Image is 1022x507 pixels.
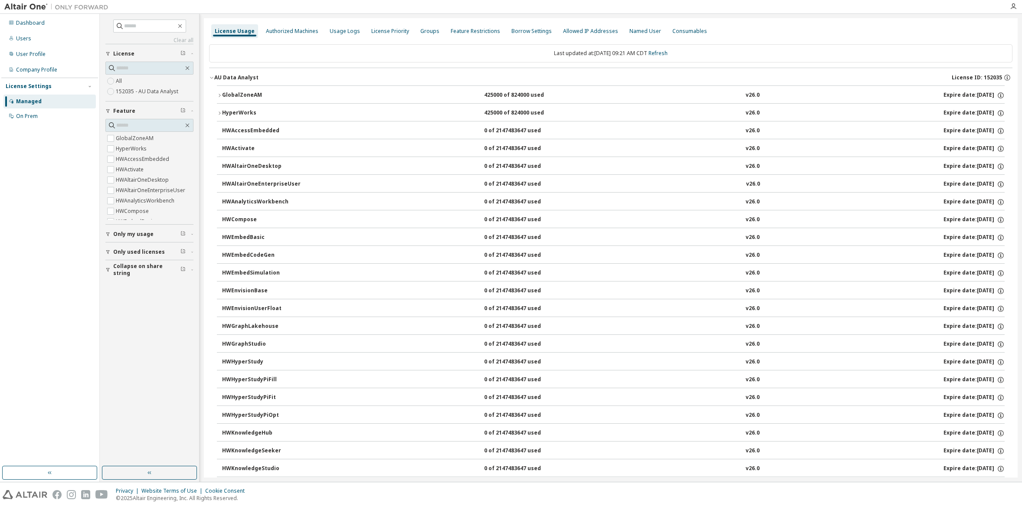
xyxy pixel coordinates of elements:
button: HWKnowledgeHub0 of 2147483647 usedv26.0Expire date:[DATE] [222,424,1005,443]
div: 0 of 2147483647 used [484,198,562,206]
div: 0 of 2147483647 used [484,358,562,366]
div: v26.0 [746,127,760,135]
div: HWGraphStudio [222,340,300,348]
div: Borrow Settings [511,28,552,35]
button: HWKnowledgeStudio0 of 2147483647 usedv26.0Expire date:[DATE] [222,459,1005,478]
div: HWGraphLakehouse [222,323,300,330]
a: Refresh [649,49,668,57]
div: Expire date: [DATE] [943,376,1005,384]
div: Expire date: [DATE] [943,252,1005,259]
div: HWHyperStudy [222,358,300,366]
button: HWEmbedCodeGen0 of 2147483647 usedv26.0Expire date:[DATE] [222,246,1005,265]
div: Privacy [116,487,141,494]
div: v26.0 [746,447,760,455]
div: HWActivate [222,145,300,153]
div: Managed [16,98,42,105]
div: Expire date: [DATE] [943,127,1005,135]
div: Expire date: [DATE] [943,198,1005,206]
button: GlobalZoneAM425000 of 824000 usedv26.0Expire date:[DATE] [217,86,1005,105]
div: On Prem [16,113,38,120]
div: Expire date: [DATE] [943,394,1005,402]
div: Expire date: [DATE] [943,269,1005,277]
span: License [113,50,134,57]
div: Website Terms of Use [141,487,205,494]
button: Only used licenses [105,242,193,262]
label: HWAltairOneEnterpriseUser [116,185,187,196]
div: HWAltairOneDesktop [222,163,300,170]
button: HWActivate0 of 2147483647 usedv26.0Expire date:[DATE] [222,139,1005,158]
button: Only my usage [105,225,193,244]
button: License [105,44,193,63]
div: HWEnvisionBase [222,287,300,295]
button: Feature [105,101,193,121]
label: HWCompose [116,206,151,216]
span: License ID: 152035 [952,74,1002,81]
div: v26.0 [746,340,760,348]
div: HyperWorks [222,109,300,117]
div: User Profile [16,51,46,58]
div: v26.0 [746,252,760,259]
div: Expire date: [DATE] [943,145,1005,153]
span: Clear filter [180,249,186,255]
div: 0 of 2147483647 used [484,163,562,170]
span: Only my usage [113,231,154,238]
button: HWAltairOneDesktop0 of 2147483647 usedv26.0Expire date:[DATE] [222,157,1005,176]
div: HWAnalyticsWorkbench [222,198,300,206]
span: Feature [113,108,135,114]
div: HWEmbedCodeGen [222,252,300,259]
button: HWGraphStudio0 of 2147483647 usedv26.0Expire date:[DATE] [222,335,1005,354]
div: HWAccessEmbedded [222,127,300,135]
div: Expire date: [DATE] [943,323,1005,330]
div: 0 of 2147483647 used [484,394,562,402]
span: Clear filter [180,266,186,273]
span: Only used licenses [113,249,165,255]
div: Expire date: [DATE] [943,180,1005,188]
div: HWCompose [222,216,300,224]
div: v26.0 [746,305,760,313]
div: v26.0 [746,323,760,330]
button: HWEmbedSimulation0 of 2147483647 usedv26.0Expire date:[DATE] [222,264,1005,283]
div: v26.0 [746,287,760,295]
div: v26.0 [746,429,760,437]
span: Collapse on share string [113,263,180,277]
div: License Priority [371,28,409,35]
div: HWAltairOneEnterpriseUser [222,180,301,188]
label: HWAltairOneDesktop [116,175,170,185]
div: HWEnvisionUserFloat [222,305,300,313]
p: © 2025 Altair Engineering, Inc. All Rights Reserved. [116,494,250,502]
a: Clear all [105,37,193,44]
div: Authorized Machines [266,28,318,35]
button: HWHyperStudyPiFill0 of 2147483647 usedv26.0Expire date:[DATE] [222,370,1005,389]
div: 425000 of 824000 used [484,109,562,117]
label: HWActivate [116,164,145,175]
div: HWKnowledgeSeeker [222,447,300,455]
img: facebook.svg [52,490,62,499]
div: Consumables [672,28,707,35]
div: Last updated at: [DATE] 09:21 AM CDT [209,44,1012,62]
div: Expire date: [DATE] [943,305,1005,313]
button: HWEnvisionBase0 of 2147483647 usedv26.0Expire date:[DATE] [222,281,1005,301]
label: HWAccessEmbedded [116,154,171,164]
div: Expire date: [DATE] [943,340,1005,348]
div: Company Profile [16,66,57,73]
div: 0 of 2147483647 used [484,412,562,419]
div: 0 of 2147483647 used [484,323,562,330]
img: youtube.svg [95,490,108,499]
div: 0 of 2147483647 used [484,234,562,242]
div: 0 of 2147483647 used [484,447,562,455]
div: v26.0 [746,358,760,366]
div: v26.0 [746,145,760,153]
label: All [116,76,124,86]
div: HWHyperStudyPiFill [222,376,300,384]
button: HWAccessEmbedded0 of 2147483647 usedv26.0Expire date:[DATE] [222,121,1005,141]
div: Expire date: [DATE] [943,358,1005,366]
div: v26.0 [746,269,760,277]
div: 0 of 2147483647 used [484,145,562,153]
div: v26.0 [746,234,760,242]
button: HWHyperStudyPiOpt0 of 2147483647 usedv26.0Expire date:[DATE] [222,406,1005,425]
div: v26.0 [746,376,760,384]
div: v26.0 [746,92,760,99]
label: HWEmbedBasic [116,216,157,227]
div: Expire date: [DATE] [943,429,1005,437]
img: Altair One [4,3,113,11]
